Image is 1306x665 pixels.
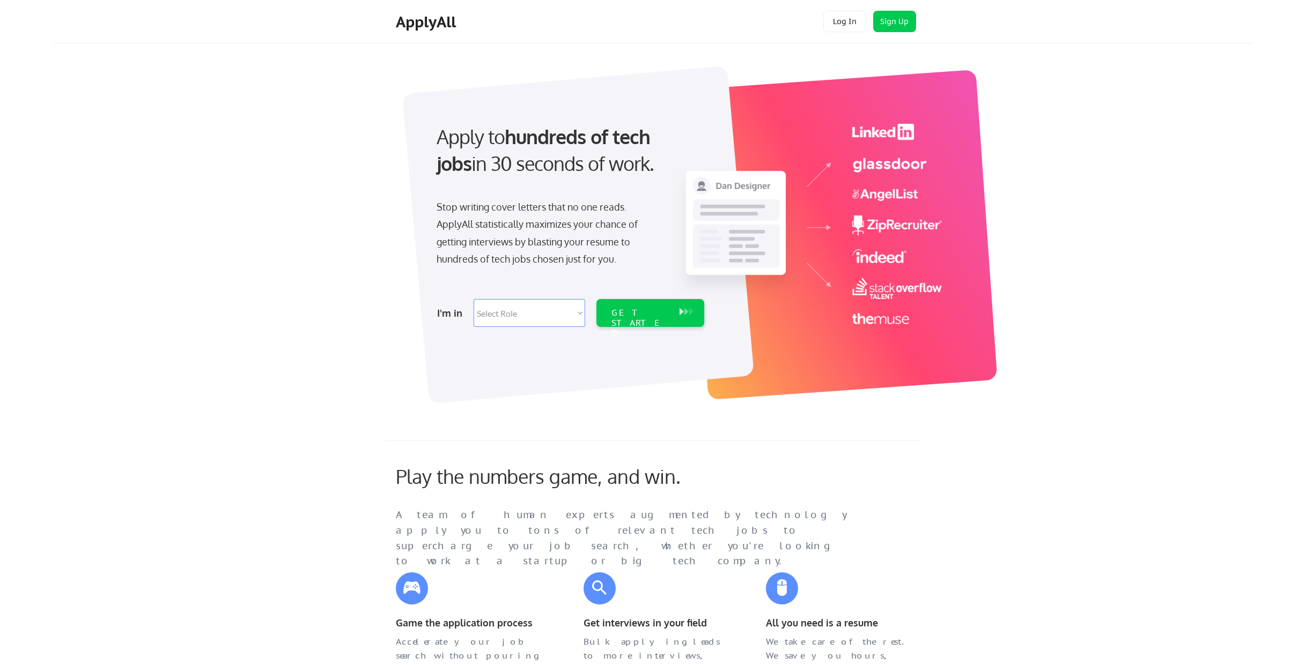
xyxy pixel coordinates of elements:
[437,123,700,177] div: Apply to in 30 seconds of work.
[396,465,728,488] div: Play the numbers game, and win.
[437,304,467,322] div: I'm in
[766,615,911,631] div: All you need is a resume
[396,507,868,569] div: A team of human experts augmented by technology apply you to tons of relevant tech jobs to superc...
[584,615,728,631] div: Get interviews in your field
[823,11,866,32] button: Log In
[396,13,459,31] div: ApplyAll
[873,11,916,32] button: Sign Up
[396,615,541,631] div: Game the application process
[437,124,655,175] strong: hundreds of tech jobs
[437,198,657,268] div: Stop writing cover letters that no one reads. ApplyAll statistically maximizes your chance of get...
[611,308,669,339] div: GET STARTED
